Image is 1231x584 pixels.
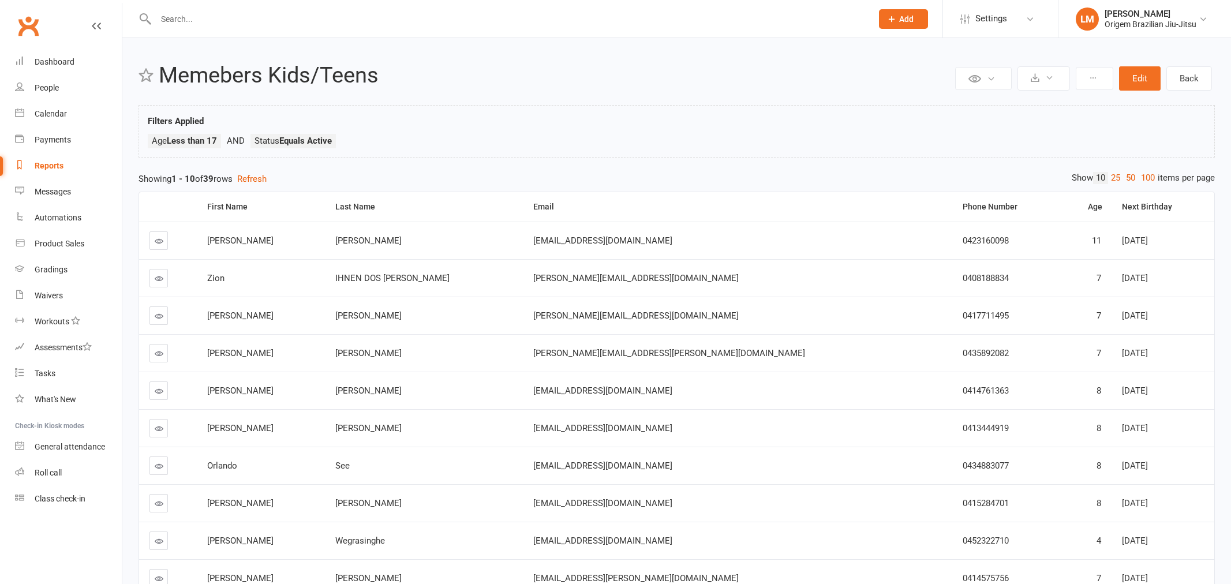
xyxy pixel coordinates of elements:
[15,127,122,153] a: Payments
[963,348,1009,358] span: 0435892082
[1097,536,1101,546] span: 4
[335,461,350,471] span: See
[35,291,63,300] div: Waivers
[15,335,122,361] a: Assessments
[963,385,1009,396] span: 0414761363
[1122,348,1148,358] span: [DATE]
[207,385,274,396] span: [PERSON_NAME]
[1097,498,1101,508] span: 8
[1076,8,1099,31] div: LM
[1122,573,1148,583] span: [DATE]
[335,385,402,396] span: [PERSON_NAME]
[35,494,85,503] div: Class check-in
[1097,385,1101,396] span: 8
[35,239,84,248] div: Product Sales
[963,235,1009,246] span: 0423160098
[1097,573,1101,583] span: 7
[1072,172,1215,184] div: Show items per page
[15,49,122,75] a: Dashboard
[1108,172,1123,184] a: 25
[533,273,739,283] span: [PERSON_NAME][EMAIL_ADDRESS][DOMAIN_NAME]
[35,83,59,92] div: People
[203,174,214,184] strong: 39
[1097,461,1101,471] span: 8
[148,116,204,126] strong: Filters Applied
[167,136,217,146] strong: Less than 17
[207,536,274,546] span: [PERSON_NAME]
[35,213,81,222] div: Automations
[1122,310,1148,321] span: [DATE]
[879,9,928,29] button: Add
[35,343,92,352] div: Assessments
[15,309,122,335] a: Workouts
[335,235,402,246] span: [PERSON_NAME]
[533,536,672,546] span: [EMAIL_ADDRESS][DOMAIN_NAME]
[533,310,739,321] span: [PERSON_NAME][EMAIL_ADDRESS][DOMAIN_NAME]
[963,461,1009,471] span: 0434883077
[1166,66,1212,91] a: Back
[171,174,195,184] strong: 1 - 10
[35,135,71,144] div: Payments
[1105,19,1196,29] div: Origem Brazilian Jiu-Jitsu
[533,498,672,508] span: [EMAIL_ADDRESS][DOMAIN_NAME]
[207,235,274,246] span: [PERSON_NAME]
[1105,9,1196,19] div: [PERSON_NAME]
[237,172,267,186] button: Refresh
[15,361,122,387] a: Tasks
[279,136,332,146] strong: Equals Active
[15,387,122,413] a: What's New
[1097,423,1101,433] span: 8
[335,573,402,583] span: [PERSON_NAME]
[35,57,74,66] div: Dashboard
[207,348,274,358] span: [PERSON_NAME]
[15,75,122,101] a: People
[963,310,1009,321] span: 0417711495
[35,265,68,274] div: Gradings
[207,273,225,283] span: Zion
[963,273,1009,283] span: 0408188834
[533,385,672,396] span: [EMAIL_ADDRESS][DOMAIN_NAME]
[35,468,62,477] div: Roll call
[1097,310,1101,321] span: 7
[533,235,672,246] span: [EMAIL_ADDRESS][DOMAIN_NAME]
[207,423,274,433] span: [PERSON_NAME]
[1122,498,1148,508] span: [DATE]
[335,203,514,211] div: Last Name
[152,136,217,146] span: Age
[35,317,69,326] div: Workouts
[35,187,71,196] div: Messages
[207,461,237,471] span: Orlando
[35,395,76,404] div: What's New
[335,423,402,433] span: [PERSON_NAME]
[207,498,274,508] span: [PERSON_NAME]
[335,536,385,546] span: Wegrasinghe
[533,423,672,433] span: [EMAIL_ADDRESS][DOMAIN_NAME]
[963,203,1052,211] div: Phone Number
[1123,172,1138,184] a: 50
[207,203,316,211] div: First Name
[14,12,43,40] a: Clubworx
[899,14,914,24] span: Add
[15,101,122,127] a: Calendar
[35,161,63,170] div: Reports
[139,172,1215,186] div: Showing of rows
[963,536,1009,546] span: 0452322710
[15,153,122,179] a: Reports
[533,461,672,471] span: [EMAIL_ADDRESS][DOMAIN_NAME]
[1138,172,1158,184] a: 100
[963,498,1009,508] span: 0415284701
[15,486,122,512] a: Class kiosk mode
[1122,273,1148,283] span: [DATE]
[1092,235,1101,246] span: 11
[1097,273,1101,283] span: 7
[1122,385,1148,396] span: [DATE]
[1122,423,1148,433] span: [DATE]
[35,442,105,451] div: General attendance
[207,310,274,321] span: [PERSON_NAME]
[15,231,122,257] a: Product Sales
[1122,461,1148,471] span: [DATE]
[15,257,122,283] a: Gradings
[1122,235,1148,246] span: [DATE]
[1072,203,1103,211] div: Age
[1122,203,1205,211] div: Next Birthday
